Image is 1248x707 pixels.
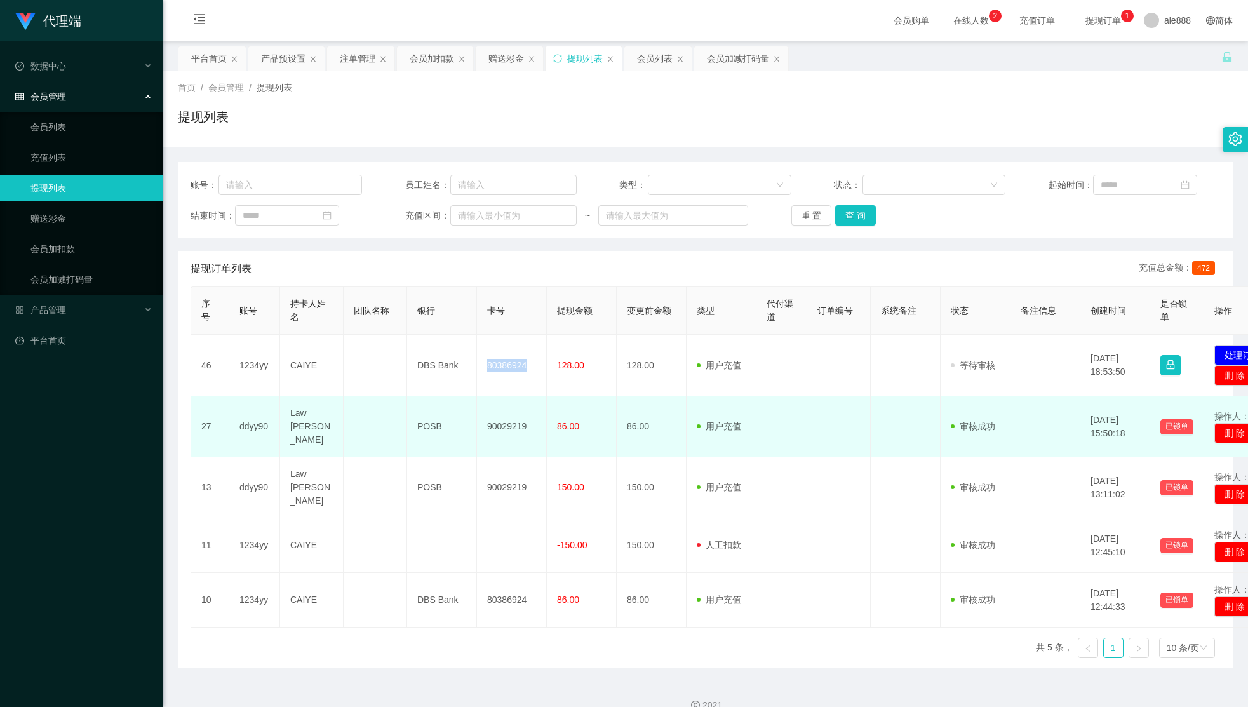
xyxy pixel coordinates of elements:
[280,457,344,518] td: Law [PERSON_NAME]
[1160,593,1193,608] button: 已锁单
[407,573,477,628] td: DBS Bank
[1167,638,1199,657] div: 10 条/页
[951,360,995,370] span: 等待审核
[191,178,218,192] span: 账号：
[1192,261,1215,275] span: 472
[1080,518,1150,573] td: [DATE] 12:45:10
[1160,480,1193,495] button: 已锁单
[15,15,81,25] a: 代理端
[407,457,477,518] td: POSB
[1080,335,1150,396] td: [DATE] 18:53:50
[528,55,535,63] i: 图标: close
[178,83,196,93] span: 首页
[619,178,648,192] span: 类型：
[1090,306,1126,316] span: 创建时间
[379,55,387,63] i: 图标: close
[1221,51,1233,63] i: 图标: unlock
[1129,638,1149,658] li: 下一页
[767,299,793,322] span: 代付渠道
[1160,355,1181,375] button: 图标: lock
[191,46,227,71] div: 平台首页
[951,482,995,492] span: 审核成功
[697,360,741,370] span: 用户充值
[1160,419,1193,434] button: 已锁单
[617,396,687,457] td: 86.00
[1214,306,1232,316] span: 操作
[340,46,375,71] div: 注单管理
[191,457,229,518] td: 13
[557,306,593,316] span: 提现金额
[201,83,203,93] span: /
[1084,645,1092,652] i: 图标: left
[1079,16,1127,25] span: 提现订单
[557,482,584,492] span: 150.00
[1021,306,1056,316] span: 备注信息
[817,306,853,316] span: 订单编号
[191,209,235,222] span: 结束时间：
[280,518,344,573] td: CAIYE
[676,55,684,63] i: 图标: close
[191,518,229,573] td: 11
[229,518,280,573] td: 1234yy
[697,482,741,492] span: 用户充值
[697,306,715,316] span: 类型
[1125,10,1130,22] p: 1
[201,299,210,322] span: 序号
[617,518,687,573] td: 150.00
[280,573,344,628] td: CAIYE
[567,46,603,71] div: 提现列表
[557,421,579,431] span: 86.00
[15,92,24,101] i: 图标: table
[15,13,36,30] img: logo.9652507e.png
[30,267,152,292] a: 会员加减打码量
[487,306,505,316] span: 卡号
[1121,10,1134,22] sup: 1
[249,83,252,93] span: /
[30,236,152,262] a: 会员加扣款
[1049,178,1093,192] span: 起始时间：
[15,62,24,71] i: 图标: check-circle-o
[218,175,362,195] input: 请输入
[1200,644,1207,653] i: 图标: down
[1206,16,1215,25] i: 图标: global
[231,55,238,63] i: 图标: close
[1181,180,1190,189] i: 图标: calendar
[178,1,221,41] i: 图标: menu-fold
[637,46,673,71] div: 会员列表
[1036,638,1073,658] li: 共 5 条，
[989,10,1002,22] sup: 2
[697,421,741,431] span: 用户充值
[951,595,995,605] span: 审核成功
[15,328,152,353] a: 图标: dashboard平台首页
[951,540,995,550] span: 审核成功
[1080,457,1150,518] td: [DATE] 13:11:02
[178,107,229,126] h1: 提现列表
[354,306,389,316] span: 团队名称
[477,573,547,628] td: 80386924
[405,209,450,222] span: 充值区间：
[1135,645,1143,652] i: 图标: right
[405,178,450,192] span: 员工姓名：
[280,396,344,457] td: Law [PERSON_NAME]
[407,335,477,396] td: DBS Bank
[309,55,317,63] i: 图标: close
[229,396,280,457] td: ddyy90
[1013,16,1061,25] span: 充值订单
[617,573,687,628] td: 86.00
[488,46,524,71] div: 赠送彩金
[191,261,252,276] span: 提现订单列表
[43,1,81,41] h1: 代理端
[477,457,547,518] td: 90029219
[208,83,244,93] span: 会员管理
[239,306,257,316] span: 账号
[1104,638,1123,657] a: 1
[1103,638,1124,658] li: 1
[15,91,66,102] span: 会员管理
[993,10,998,22] p: 2
[697,540,741,550] span: 人工扣款
[280,335,344,396] td: CAIYE
[1080,573,1150,628] td: [DATE] 12:44:33
[1160,299,1187,322] span: 是否锁单
[15,306,24,314] i: 图标: appstore-o
[947,16,995,25] span: 在线人数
